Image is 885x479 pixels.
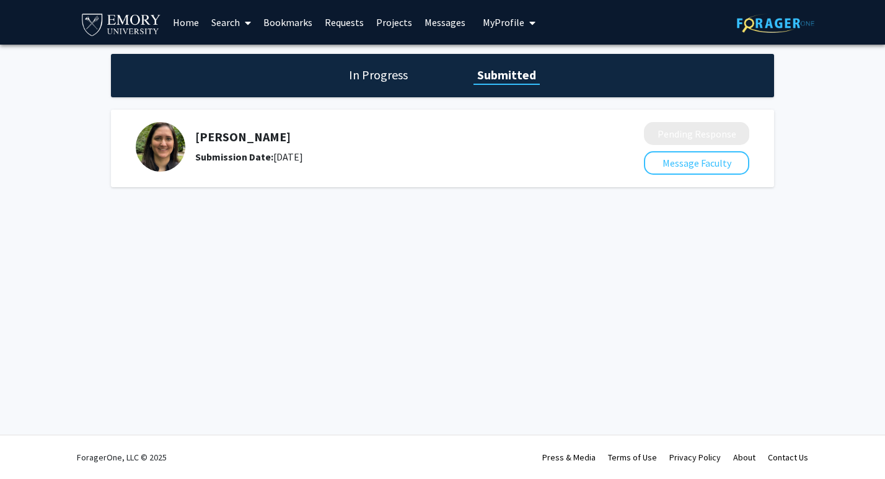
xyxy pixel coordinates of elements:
span: My Profile [483,16,524,29]
a: Message Faculty [644,157,749,169]
img: Profile Picture [136,122,185,172]
a: Press & Media [542,452,596,463]
h1: In Progress [345,66,412,84]
a: Requests [319,1,370,44]
a: Terms of Use [608,452,657,463]
img: Emory University Logo [80,10,162,38]
a: Search [205,1,257,44]
div: ForagerOne, LLC © 2025 [77,436,167,479]
h1: Submitted [473,66,540,84]
a: Bookmarks [257,1,319,44]
a: Home [167,1,205,44]
h5: [PERSON_NAME] [195,130,578,144]
button: Message Faculty [644,151,749,175]
a: Contact Us [768,452,808,463]
button: Pending Response [644,122,749,145]
img: ForagerOne Logo [737,14,814,33]
b: Submission Date: [195,151,273,163]
a: About [733,452,755,463]
a: Privacy Policy [669,452,721,463]
div: [DATE] [195,149,578,164]
a: Projects [370,1,418,44]
a: Messages [418,1,472,44]
iframe: Chat [9,423,53,470]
